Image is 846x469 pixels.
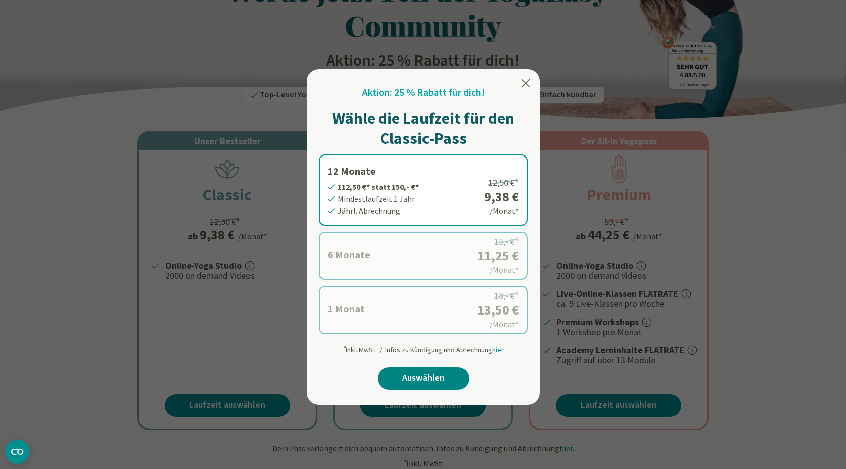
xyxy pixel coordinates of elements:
h1: Wähle die Laufzeit für den Classic-Pass [319,108,528,148]
a: Auswählen [378,367,469,390]
h2: Aktion: 25 % Rabatt für dich! [362,85,485,100]
button: CMP-Widget öffnen [5,440,29,464]
span: hier [492,345,503,354]
div: Inkl. MwSt. / Infos zu Kündigung und Abrechnung . [342,340,505,355]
